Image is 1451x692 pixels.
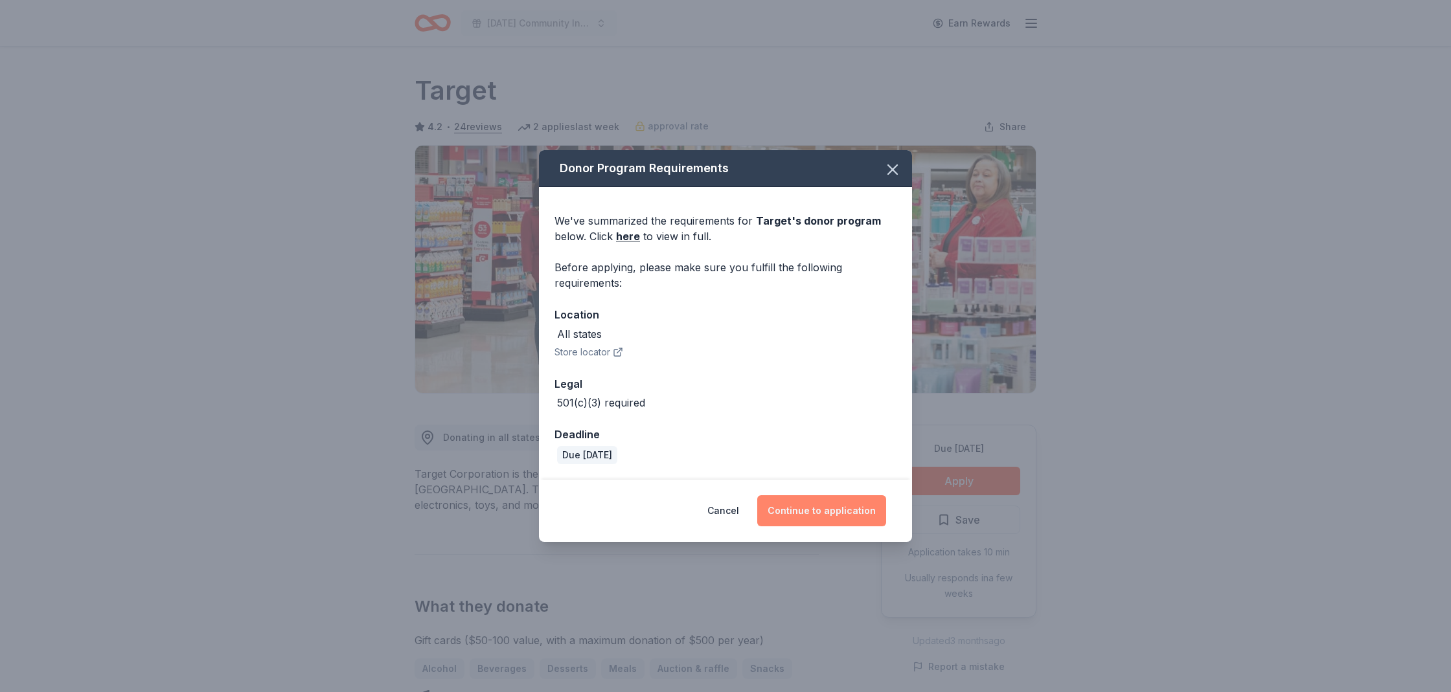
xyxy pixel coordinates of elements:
button: Store locator [554,344,623,360]
div: We've summarized the requirements for below. Click to view in full. [554,213,897,244]
button: Continue to application [757,495,886,526]
span: Target 's donor program [756,214,881,227]
div: All states [557,326,602,342]
div: Legal [554,375,897,392]
a: here [616,229,640,244]
div: Location [554,306,897,323]
div: Before applying, please make sure you fulfill the following requirements: [554,260,897,291]
div: Due [DATE] [557,446,617,464]
div: Donor Program Requirements [539,150,912,187]
div: 501(c)(3) required [557,395,645,410]
div: Deadline [554,426,897,443]
button: Cancel [707,495,739,526]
